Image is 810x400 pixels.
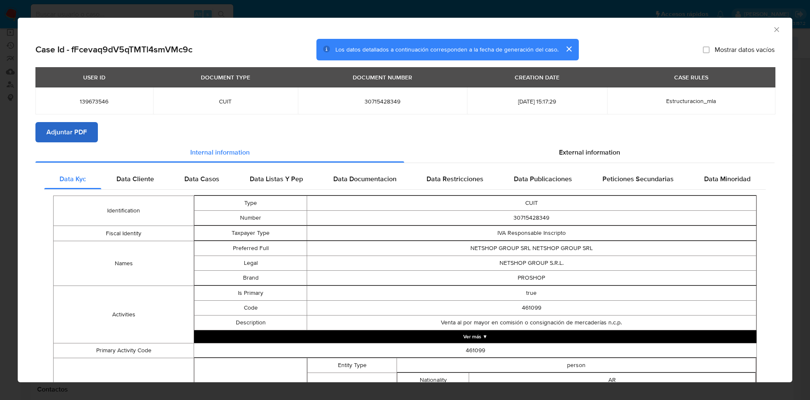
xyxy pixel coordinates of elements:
div: Detailed info [35,142,775,163]
span: Peticiones Secundarias [602,174,674,184]
td: person [397,358,756,373]
td: 461099 [194,343,757,358]
td: AR [469,373,756,387]
td: Is Primary [194,286,307,300]
span: Estructuracion_mla [666,97,716,105]
h2: Case Id - fFcevaq9dV5qTMTl4smVMc9c [35,44,192,55]
td: true [307,286,756,300]
div: Detailed internal info [44,169,766,189]
button: Cerrar ventana [772,25,780,33]
div: USER ID [78,70,111,84]
span: Data Minoridad [704,174,751,184]
td: Names [54,241,194,286]
span: Data Publicaciones [514,174,572,184]
td: 461099 [307,300,756,315]
div: DOCUMENT TYPE [196,70,255,84]
td: Taxpayer Type [194,226,307,240]
td: CUIT [307,196,756,210]
span: 139673546 [46,98,143,105]
td: Description [194,315,307,330]
td: Fiscal Identity [54,226,194,241]
span: CUIT [163,98,288,105]
span: Data Cliente [116,174,154,184]
td: Activities [54,286,194,343]
input: Mostrar datos vacíos [703,46,710,53]
span: [DATE] 15:17:29 [477,98,597,105]
span: Adjuntar PDF [46,123,87,141]
td: 30715428349 [307,210,756,225]
span: 30715428349 [308,98,457,105]
button: Adjuntar PDF [35,122,98,142]
span: Internal information [190,147,250,157]
span: Data Listas Y Pep [250,174,303,184]
button: cerrar [559,39,579,59]
span: Data Restricciones [427,174,483,184]
td: Legal [194,256,307,270]
td: Entity Type [307,358,397,373]
span: Mostrar datos vacíos [715,45,775,54]
td: Nationality [397,373,469,387]
td: Brand [194,270,307,285]
span: Data Kyc [59,174,86,184]
td: Primary Activity Code [54,343,194,358]
span: External information [559,147,620,157]
td: Number [194,210,307,225]
div: DOCUMENT NUMBER [348,70,417,84]
div: CREATION DATE [510,70,564,84]
div: closure-recommendation-modal [18,18,792,382]
td: IVA Responsable Inscripto [307,226,756,240]
td: Venta al por mayor en comisión o consignación de mercaderías n.c.p. [307,315,756,330]
span: Data Casos [184,174,219,184]
td: NETSHOP GROUP SRL NETSHOP GROUP SRL [307,241,756,256]
td: Type [194,196,307,210]
button: Expand array [194,330,756,343]
td: Preferred Full [194,241,307,256]
div: CASE RULES [669,70,713,84]
span: Los datos detallados a continuación corresponden a la fecha de generación del caso. [335,45,559,54]
span: Data Documentacion [333,174,397,184]
td: NETSHOP GROUP S.R.L. [307,256,756,270]
td: Code [194,300,307,315]
td: PROSHOP [307,270,756,285]
td: Identification [54,196,194,226]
